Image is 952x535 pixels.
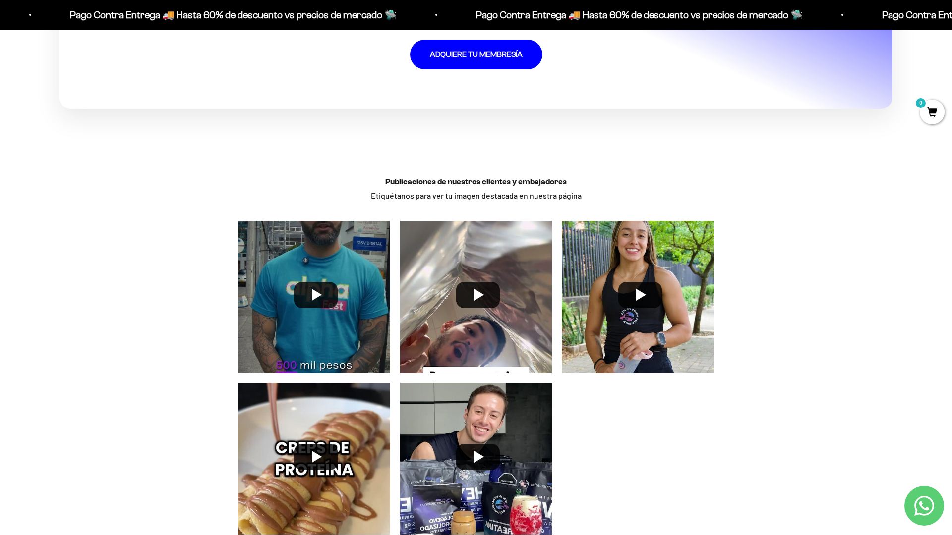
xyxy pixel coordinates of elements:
[233,216,395,378] img: User picture
[228,166,724,211] div: Etiquétanos para ver tu imagen destacada en nuestra página
[557,216,719,378] img: User picture
[395,216,557,378] img: User picture
[66,7,393,23] p: Pago Contra Entrega 🚚 Hasta 60% de descuento vs precios de mercado 🛸
[472,7,799,23] p: Pago Contra Entrega 🚚 Hasta 60% de descuento vs precios de mercado 🛸
[238,176,714,187] h3: Publicaciones de nuestros clientes y embajadores
[410,40,542,69] a: ADQUIERE TU MEMBRESÍA
[920,107,945,118] a: 0
[915,97,927,109] mark: 0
